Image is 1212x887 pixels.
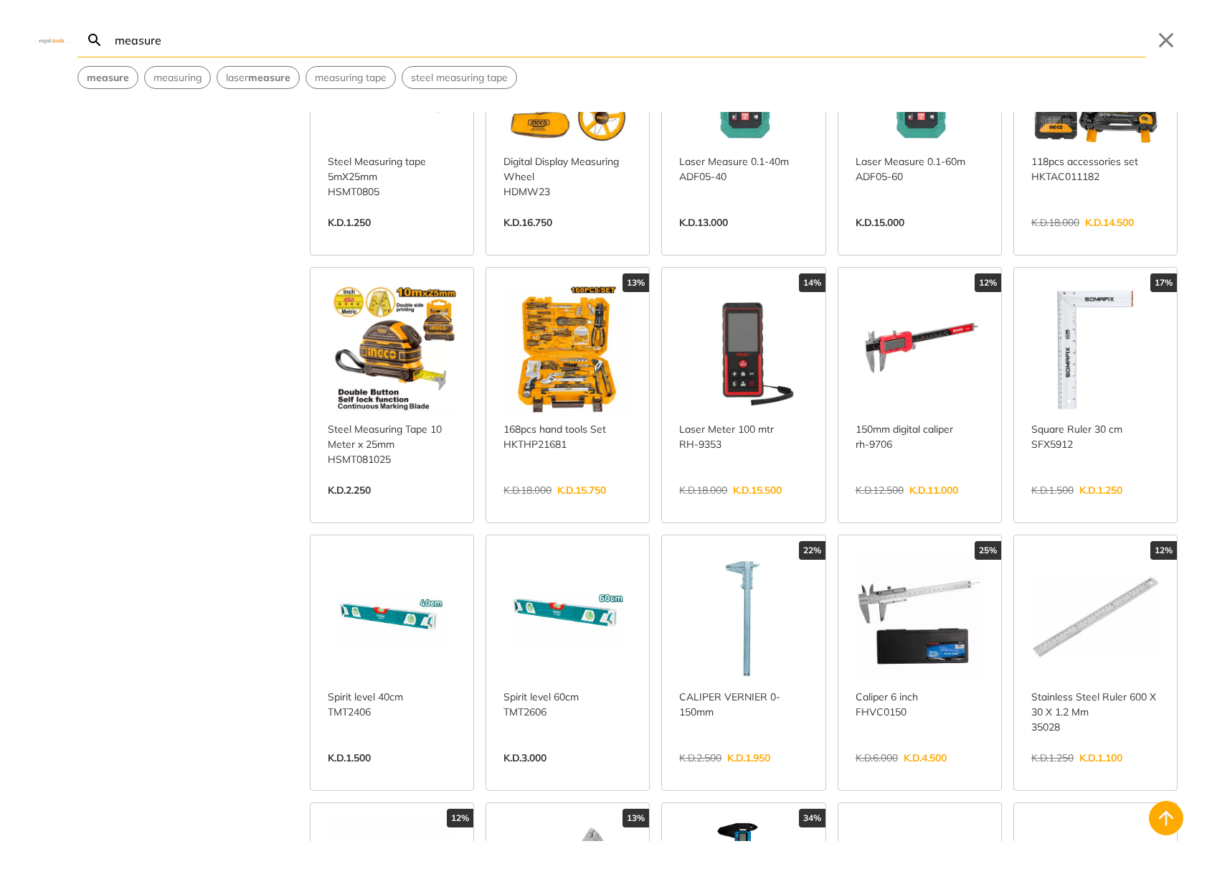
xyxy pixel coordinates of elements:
[315,70,387,85] span: measuring tape
[447,809,473,827] div: 12%
[975,541,1001,560] div: 25%
[226,70,290,85] span: laser
[86,32,103,49] svg: Search
[77,66,138,89] div: Suggestion: measure
[799,541,825,560] div: 22%
[306,66,396,89] div: Suggestion: measuring tape
[248,71,290,84] strong: measure
[402,67,516,88] button: Select suggestion: steel measuring tape
[975,273,1001,292] div: 12%
[217,67,299,88] button: Select suggestion: laser measure
[622,273,649,292] div: 13%
[1150,273,1177,292] div: 17%
[622,809,649,827] div: 13%
[78,67,138,88] button: Select suggestion: measure
[1149,801,1183,835] button: Back to top
[799,809,825,827] div: 34%
[306,67,395,88] button: Select suggestion: measuring tape
[1155,29,1178,52] button: Close
[1150,541,1177,560] div: 12%
[402,66,517,89] div: Suggestion: steel measuring tape
[411,70,508,85] span: steel measuring tape
[34,37,69,43] img: Close
[87,71,129,84] strong: measure
[799,273,825,292] div: 14%
[145,67,210,88] button: Select suggestion: measuring
[153,70,202,85] span: measuring
[144,66,211,89] div: Suggestion: measuring
[217,66,300,89] div: Suggestion: laser measure
[112,23,1146,57] input: Search…
[1155,807,1178,830] svg: Back to top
